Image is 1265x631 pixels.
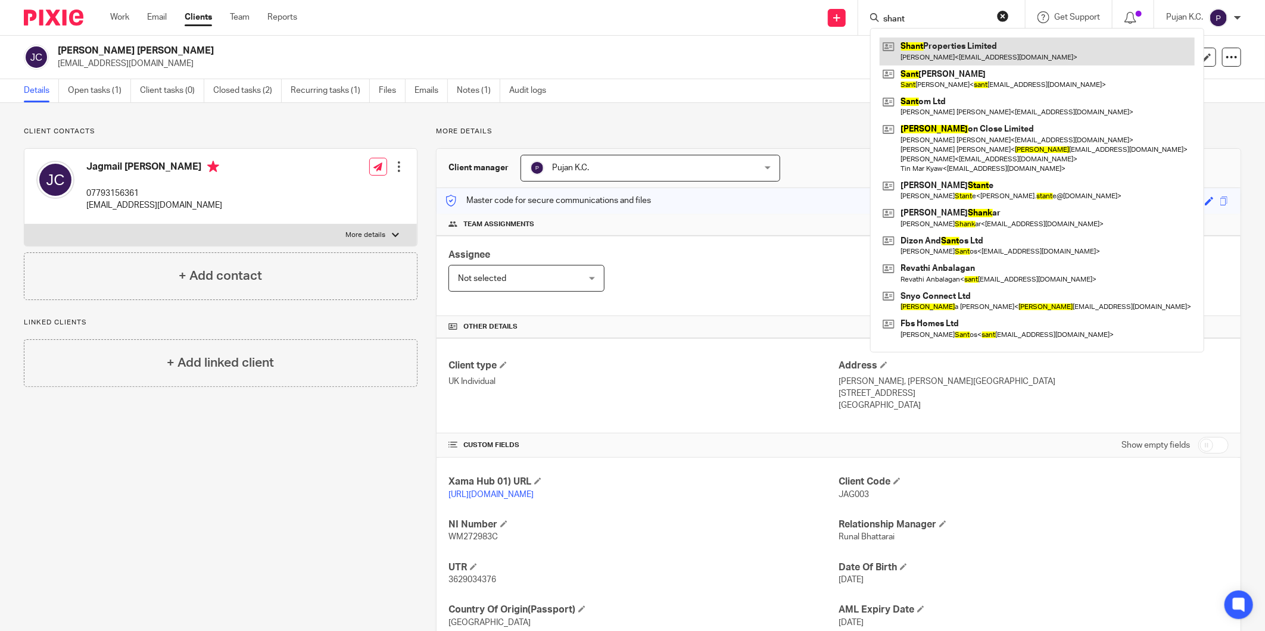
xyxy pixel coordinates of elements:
[24,10,83,26] img: Pixie
[24,127,417,136] p: Client contacts
[1209,8,1228,27] img: svg%3E
[839,399,1229,411] p: [GEOGRAPHIC_DATA]
[552,164,589,172] span: Pujan K.C.
[839,604,1229,616] h4: AML Expiry Date
[436,127,1241,136] p: More details
[86,161,222,176] h4: Jagmail [PERSON_NAME]
[448,604,839,616] h4: Country Of Origin(Passport)
[24,45,49,70] img: svg%3E
[882,14,989,25] input: Search
[509,79,555,102] a: Audit logs
[86,199,222,211] p: [EMAIL_ADDRESS][DOMAIN_NAME]
[448,376,839,388] p: UK Individual
[448,533,498,541] span: WM272983C
[185,11,212,23] a: Clients
[58,45,875,57] h2: [PERSON_NAME] [PERSON_NAME]
[24,318,417,327] p: Linked clients
[997,10,1009,22] button: Clear
[415,79,448,102] a: Emails
[167,354,274,372] h4: + Add linked client
[839,388,1229,399] p: [STREET_ADDRESS]
[445,195,651,207] p: Master code for secure communications and files
[448,360,839,372] h4: Client type
[530,161,544,175] img: svg%3E
[463,322,518,332] span: Other details
[346,230,386,240] p: More details
[140,79,204,102] a: Client tasks (0)
[213,79,282,102] a: Closed tasks (2)
[267,11,297,23] a: Reports
[457,79,500,102] a: Notes (1)
[839,491,869,499] span: JAG003
[463,220,534,229] span: Team assignments
[207,161,219,173] i: Primary
[1121,439,1190,451] label: Show empty fields
[24,79,59,102] a: Details
[458,274,506,283] span: Not selected
[110,11,129,23] a: Work
[379,79,406,102] a: Files
[179,267,262,285] h4: + Add contact
[839,576,864,584] span: [DATE]
[448,576,496,584] span: 3629034376
[839,561,1229,574] h4: Date Of Birth
[448,491,534,499] a: [URL][DOMAIN_NAME]
[839,360,1229,372] h4: Address
[839,518,1229,531] h4: Relationship Manager
[839,476,1229,488] h4: Client Code
[58,58,1079,70] p: [EMAIL_ADDRESS][DOMAIN_NAME]
[448,518,839,531] h4: NI Number
[448,250,490,260] span: Assignee
[86,188,222,199] p: 07793156361
[36,161,74,199] img: svg%3E
[68,79,131,102] a: Open tasks (1)
[1166,11,1203,23] p: Pujan K.C.
[448,561,839,574] h4: UTR
[291,79,370,102] a: Recurring tasks (1)
[448,476,839,488] h4: Xama Hub 01) URL
[147,11,167,23] a: Email
[1054,13,1100,21] span: Get Support
[448,618,531,627] span: [GEOGRAPHIC_DATA]
[839,376,1229,388] p: [PERSON_NAME], [PERSON_NAME][GEOGRAPHIC_DATA]
[839,618,864,627] span: [DATE]
[230,11,250,23] a: Team
[448,162,509,174] h3: Client manager
[839,533,895,541] span: Runal Bhattarai
[448,441,839,450] h4: CUSTOM FIELDS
